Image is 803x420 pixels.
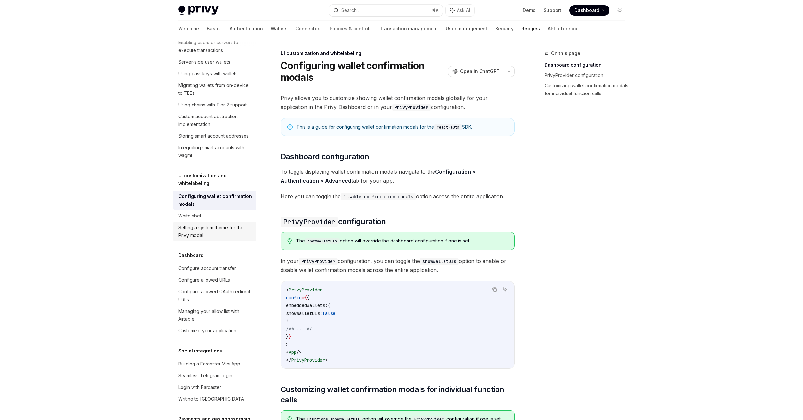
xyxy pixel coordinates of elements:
a: Support [544,7,561,14]
span: To toggle displaying wallet confirmation modals navigate to the tab for your app. [281,167,515,185]
span: PrivyProvider [291,357,325,363]
svg: Note [287,124,293,130]
div: Configuring wallet confirmation modals [178,192,252,208]
span: Customizing wallet confirmation modals for individual function calls [281,384,515,405]
a: Policies & controls [330,21,372,36]
span: configuration [281,216,386,227]
div: Setting a system theme for the Privy modal [178,224,252,239]
div: Storing smart account addresses [178,132,249,140]
div: Using chains with Tier 2 support [178,101,247,109]
a: Welcome [178,21,199,36]
button: Search...⌘K [329,5,443,16]
a: Transaction management [380,21,438,36]
div: Seamless Telegram login [178,372,232,379]
span: showWalletUIs: [286,310,322,316]
h5: UI customization and whitelabeling [178,172,256,187]
a: Authentication [230,21,263,36]
span: > [325,357,328,363]
div: Managing your allow list with Airtable [178,307,252,323]
span: In your configuration, you can toggle the option to enable or disable wallet confirmation modals ... [281,256,515,275]
span: PrivyProvider [289,287,322,293]
a: User management [446,21,487,36]
span: ⌘ K [432,8,439,13]
h5: Dashboard [178,252,204,259]
a: Building a Farcaster Mini App [173,358,256,370]
code: react-auth [434,124,462,130]
a: Login with Farcaster [173,381,256,393]
a: Using chains with Tier 2 support [173,99,256,111]
span: Privy allows you to customize showing wallet confirmation modals globally for your application in... [281,93,515,112]
span: Dashboard [574,7,599,14]
div: Configure allowed OAuth redirect URLs [178,288,252,303]
span: On this page [551,49,580,57]
a: API reference [548,21,579,36]
span: Dashboard configuration [281,152,369,162]
div: Customize your application [178,327,236,335]
span: } [289,334,291,340]
div: Custom account abstraction implementation [178,113,252,128]
span: { [328,303,330,308]
code: showWalletUIs [420,258,459,265]
a: Server-side user wallets [173,56,256,68]
h1: Configuring wallet confirmation modals [281,60,445,83]
div: Building a Farcaster Mini App [178,360,240,368]
div: Configure account transfer [178,265,236,272]
div: UI customization and whitelabeling [281,50,515,56]
a: Configure account transfer [173,263,256,274]
span: Here you can toggle the option across the entire application. [281,192,515,201]
span: false [322,310,335,316]
a: Wallets [271,21,288,36]
a: Seamless Telegram login [173,370,256,381]
span: Ask AI [457,7,470,14]
a: Dashboard configuration [545,60,630,70]
code: PrivyProvider [281,217,338,227]
a: Connectors [295,21,322,36]
div: Configure allowed URLs [178,276,230,284]
code: PrivyProvider [299,258,338,265]
span: } [286,334,289,340]
a: Configuring wallet confirmation modals [173,191,256,210]
div: Server-side user wallets [178,58,230,66]
span: config [286,295,302,301]
button: Open in ChatGPT [448,66,504,77]
a: Security [495,21,514,36]
h5: Social integrations [178,347,222,355]
a: Custom account abstraction implementation [173,111,256,130]
code: PrivyProvider [392,104,431,111]
button: Ask AI [446,5,474,16]
span: = [302,295,304,301]
div: Integrating smart accounts with wagmi [178,144,252,159]
div: Search... [341,6,359,14]
code: showWalletUIs [305,238,340,244]
span: { [304,295,307,301]
img: light logo [178,6,219,15]
span: App [289,349,296,355]
span: > [286,341,289,347]
span: Open in ChatGPT [460,68,500,75]
svg: Tip [287,238,292,244]
span: } [286,318,289,324]
div: This is a guide for configuring wallet confirmation modals for the SDK. [296,124,508,130]
a: Basics [207,21,222,36]
a: Recipes [521,21,540,36]
button: Ask AI [501,285,509,294]
a: Configure allowed OAuth redirect URLs [173,286,256,305]
a: Using passkeys with wallets [173,68,256,80]
a: Demo [523,7,536,14]
button: Copy the contents from the code block [490,285,499,294]
a: Managing your allow list with Airtable [173,305,256,325]
a: Configure allowed URLs [173,274,256,286]
span: embeddedWallets: [286,303,328,308]
a: Setting a system theme for the Privy modal [173,222,256,241]
span: </ [286,357,291,363]
span: < [286,287,289,293]
a: Customize your application [173,325,256,337]
a: PrivyProvider configuration [545,70,630,80]
a: Whitelabel [173,210,256,222]
span: < [286,349,289,355]
div: Whitelabel [178,212,201,220]
a: Customizing wallet confirmation modals for individual function calls [545,80,630,99]
a: Writing to [GEOGRAPHIC_DATA] [173,393,256,405]
span: { [307,295,309,301]
a: Integrating smart accounts with wagmi [173,142,256,161]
